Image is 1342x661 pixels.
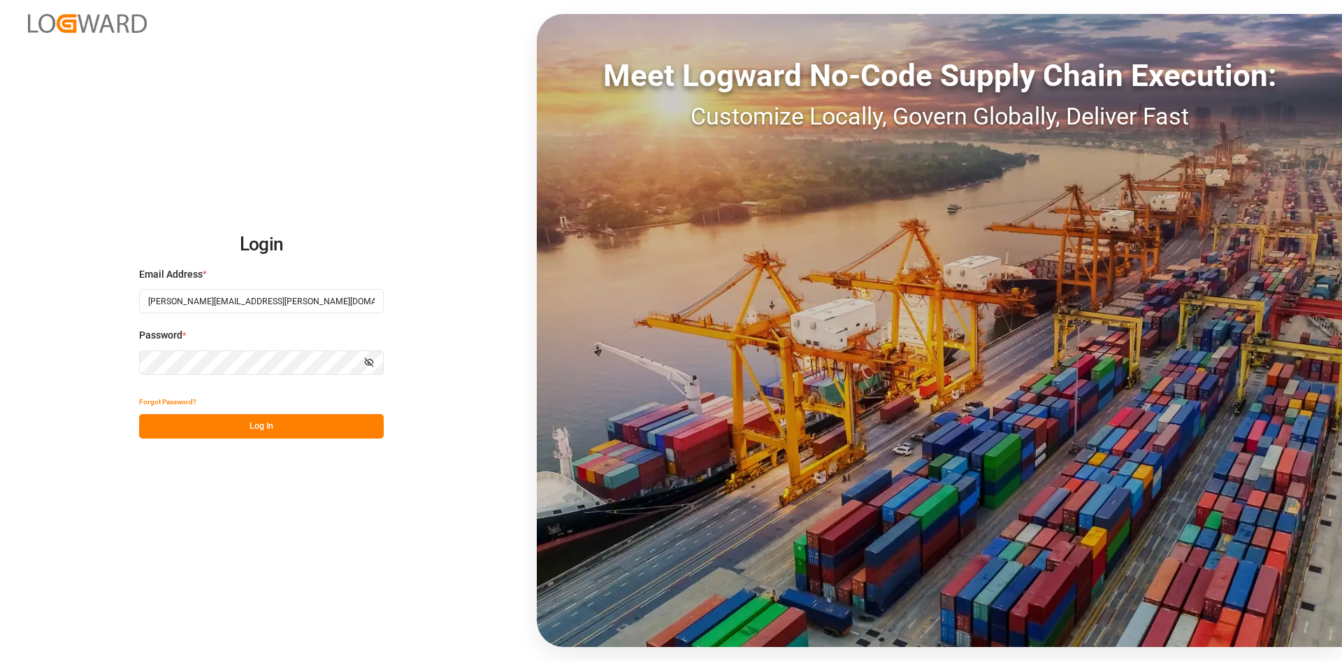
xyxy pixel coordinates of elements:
[139,267,203,282] span: Email Address
[139,328,182,343] span: Password
[139,390,196,414] button: Forgot Password?
[537,52,1342,99] div: Meet Logward No-Code Supply Chain Execution:
[139,222,384,267] h2: Login
[139,414,384,439] button: Log In
[28,14,147,33] img: Logward_new_orange.png
[139,289,384,313] input: Enter your email
[537,99,1342,134] div: Customize Locally, Govern Globally, Deliver Fast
